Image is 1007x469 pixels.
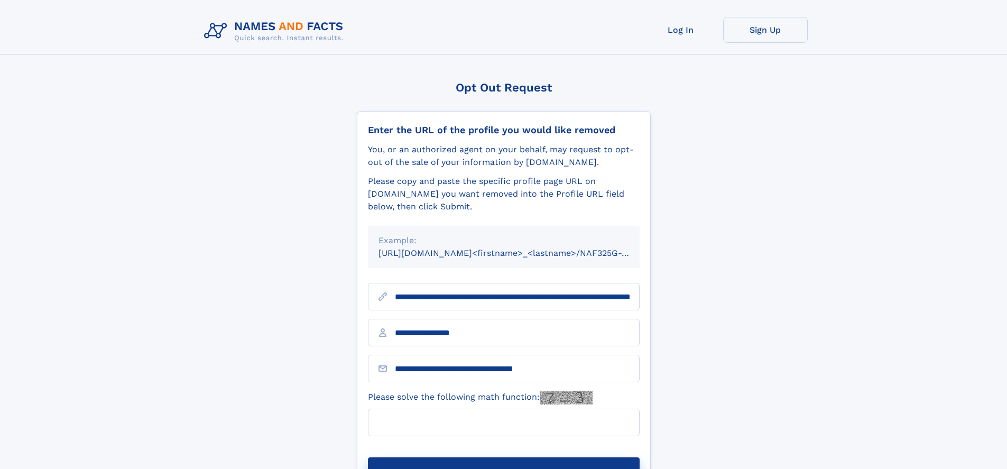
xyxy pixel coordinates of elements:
[378,234,629,247] div: Example:
[368,143,640,169] div: You, or an authorized agent on your behalf, may request to opt-out of the sale of your informatio...
[368,391,593,404] label: Please solve the following math function:
[368,175,640,213] div: Please copy and paste the specific profile page URL on [DOMAIN_NAME] you want removed into the Pr...
[723,17,808,43] a: Sign Up
[639,17,723,43] a: Log In
[357,81,651,94] div: Opt Out Request
[378,248,660,258] small: [URL][DOMAIN_NAME]<firstname>_<lastname>/NAF325G-xxxxxxxx
[200,17,352,45] img: Logo Names and Facts
[368,124,640,136] div: Enter the URL of the profile you would like removed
